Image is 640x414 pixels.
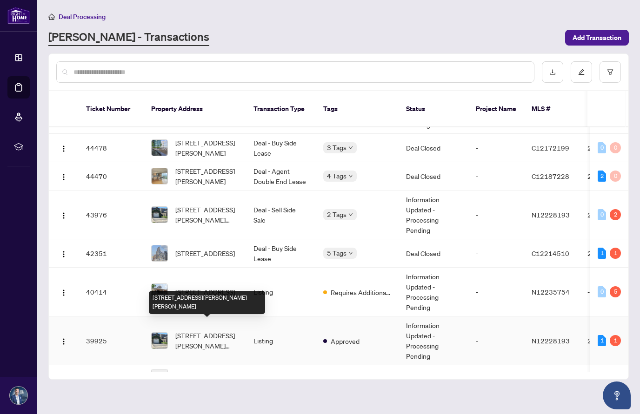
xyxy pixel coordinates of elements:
[152,245,167,261] img: thumbnail-img
[348,251,353,256] span: down
[79,162,144,191] td: 44470
[60,212,67,219] img: Logo
[60,289,67,296] img: Logo
[56,284,71,299] button: Logo
[152,140,167,156] img: thumbnail-img
[399,316,468,365] td: Information Updated - Processing Pending
[56,246,71,261] button: Logo
[468,162,524,191] td: -
[600,61,621,83] button: filter
[607,69,613,75] span: filter
[56,207,71,222] button: Logo
[56,370,71,385] button: Logo
[79,191,144,239] td: 43976
[175,204,239,225] span: [STREET_ADDRESS][PERSON_NAME][PERSON_NAME]
[399,365,468,390] td: -
[316,91,399,127] th: Tags
[246,162,316,191] td: Deal - Agent Double End Lease
[152,284,167,300] img: thumbnail-img
[60,145,67,152] img: Logo
[327,142,347,153] span: 3 Tags
[573,30,621,45] span: Add Transaction
[79,316,144,365] td: 39925
[246,134,316,162] td: Deal - Buy Side Lease
[327,209,347,220] span: 2 Tags
[532,288,570,296] span: N12235754
[598,142,606,153] div: 0
[246,239,316,268] td: Deal - Buy Side Lease
[48,13,55,20] span: home
[348,174,353,178] span: down
[468,239,524,268] td: -
[56,140,71,155] button: Logo
[60,250,67,258] img: Logo
[48,29,209,46] a: [PERSON_NAME] - Transactions
[399,191,468,239] td: Information Updated - Processing Pending
[246,91,316,127] th: Transaction Type
[399,134,468,162] td: Deal Closed
[571,61,592,83] button: edit
[79,134,144,162] td: 44478
[468,316,524,365] td: -
[542,61,563,83] button: download
[468,91,524,127] th: Project Name
[246,365,316,390] td: Listing
[331,287,391,297] span: Requires Additional Docs
[7,7,30,24] img: logo
[532,249,569,257] span: C12214510
[327,171,347,181] span: 4 Tags
[532,172,569,180] span: C12187228
[603,381,631,409] button: Open asap
[152,369,167,385] img: thumbnail-img
[246,191,316,239] td: Deal - Sell Side Sale
[348,212,353,217] span: down
[399,239,468,268] td: Deal Closed
[79,268,144,316] td: 40414
[331,336,360,346] span: Approved
[152,207,167,223] img: thumbnail-img
[598,248,606,259] div: 1
[468,134,524,162] td: -
[152,168,167,184] img: thumbnail-img
[610,335,621,346] div: 1
[610,209,621,220] div: 2
[59,13,106,21] span: Deal Processing
[532,144,569,152] span: C12172199
[56,169,71,184] button: Logo
[399,268,468,316] td: Information Updated - Processing Pending
[610,286,621,297] div: 5
[348,145,353,150] span: down
[246,268,316,316] td: Listing
[565,30,629,46] button: Add Transaction
[468,365,524,390] td: -
[175,166,239,186] span: [STREET_ADDRESS][PERSON_NAME]
[598,209,606,220] div: 0
[532,336,570,345] span: N12228193
[532,210,570,219] span: N12228193
[598,335,606,346] div: 1
[610,142,621,153] div: 0
[327,248,347,258] span: 5 Tags
[468,191,524,239] td: -
[468,268,524,316] td: -
[399,91,468,127] th: Status
[399,162,468,191] td: Deal Closed
[79,365,144,390] td: 39538
[79,91,144,127] th: Ticket Number
[598,171,606,182] div: 2
[610,171,621,182] div: 0
[60,173,67,181] img: Logo
[610,248,621,259] div: 1
[246,316,316,365] td: Listing
[79,239,144,268] td: 42351
[60,338,67,345] img: Logo
[149,291,265,314] div: [STREET_ADDRESS][PERSON_NAME][PERSON_NAME]
[175,138,239,158] span: [STREET_ADDRESS][PERSON_NAME]
[175,330,239,351] span: [STREET_ADDRESS][PERSON_NAME][PERSON_NAME]
[152,333,167,348] img: thumbnail-img
[144,91,246,127] th: Property Address
[549,69,556,75] span: download
[524,91,580,127] th: MLS #
[578,69,585,75] span: edit
[175,287,235,297] span: [STREET_ADDRESS]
